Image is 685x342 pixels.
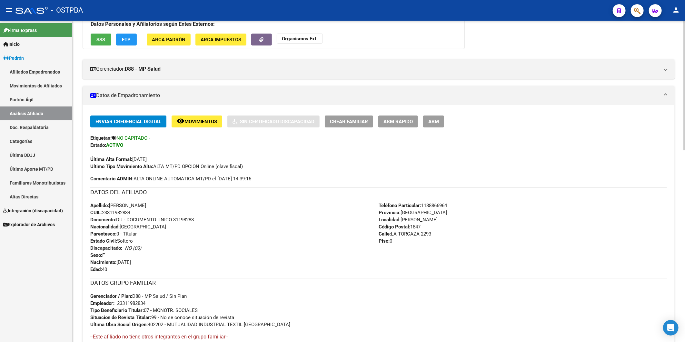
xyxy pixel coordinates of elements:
span: [DATE] [90,156,147,162]
button: ARCA Padrón [147,34,191,45]
strong: Nacimiento: [90,259,116,265]
strong: Última Alta Formal: [90,156,132,162]
span: [PERSON_NAME] [90,203,146,208]
span: Movimientos [184,119,217,125]
mat-panel-title: Gerenciador: [90,65,659,73]
button: Movimientos [172,116,222,127]
span: Crear Familiar [330,119,368,125]
span: Inicio [3,41,20,48]
button: Crear Familiar [325,116,373,127]
mat-icon: menu [5,6,13,14]
mat-icon: remove_red_eye [177,117,184,125]
button: Sin Certificado Discapacidad [227,116,320,127]
strong: Comentario ADMIN: [90,176,134,182]
span: [GEOGRAPHIC_DATA] [90,224,166,230]
span: F [90,252,105,258]
span: 0 [379,238,392,244]
span: 40 [90,267,107,272]
span: Explorador de Archivos [3,221,55,228]
span: Integración (discapacidad) [3,207,63,214]
strong: Documento: [90,217,116,223]
span: [PERSON_NAME] [379,217,438,223]
strong: Gerenciador / Plan: [90,293,132,299]
span: - OSTPBA [51,3,83,17]
span: 23311982834 [90,210,130,216]
span: Firma Express [3,27,37,34]
span: LA TORCAZA 2293 [379,231,431,237]
span: Sin Certificado Discapacidad [240,119,314,125]
mat-expansion-panel-header: Gerenciador:D88 - MP Salud [83,59,675,79]
button: FTP [116,34,137,45]
mat-expansion-panel-header: Datos de Empadronamiento [83,86,675,105]
strong: Sexo: [90,252,102,258]
span: Padrón [3,55,24,62]
strong: D88 - MP Salud [125,65,161,73]
strong: Parentesco: [90,231,116,237]
strong: Situacion de Revista Titular: [90,315,151,320]
strong: Edad: [90,267,102,272]
strong: Ultima Obra Social Origen: [90,322,148,327]
strong: Ultimo Tipo Movimiento Alta: [90,164,153,169]
strong: Provincia: [379,210,401,216]
span: 07 - MONOTR. SOCIALES [90,307,198,313]
mat-panel-title: Datos de Empadronamiento [90,92,659,99]
span: 1847 [379,224,421,230]
span: ABM Rápido [383,119,413,125]
span: [DATE] [90,259,131,265]
strong: Código Postal: [379,224,410,230]
span: 99 - No se conoce situación de revista [90,315,234,320]
mat-icon: person [672,6,680,14]
strong: Calle: [379,231,391,237]
button: Organismos Ext. [277,34,323,44]
strong: Empleador: [90,300,114,306]
button: ABM Rápido [378,116,418,127]
i: NO (00) [125,245,141,251]
span: Soltero [90,238,133,244]
span: 0 - Titular [90,231,137,237]
strong: Estado: [90,142,106,148]
strong: Etiquetas: [90,135,112,141]
div: 23311982834 [117,300,145,307]
strong: Tipo Beneficiario Titular: [90,307,144,313]
div: Open Intercom Messenger [663,320,679,336]
span: ABM [428,119,439,125]
strong: Apellido: [90,203,109,208]
span: 1138866964 [379,203,447,208]
span: DU - DOCUMENTO UNICO 31198283 [90,217,194,223]
strong: Piso: [379,238,390,244]
strong: ACTIVO [106,142,123,148]
h3: DATOS DEL AFILIADO [90,188,667,197]
button: Enviar Credencial Digital [90,116,166,127]
span: FTP [122,37,131,43]
span: ARCA Impuestos [201,37,241,43]
button: SSS [91,34,111,45]
span: [GEOGRAPHIC_DATA] [379,210,447,216]
span: ALTA ONLINE AUTOMATICA MT/PD el [DATE] 14:39:16 [90,175,251,182]
span: NO CAPITADO - [116,135,150,141]
strong: Estado Civil: [90,238,117,244]
strong: CUIL: [90,210,102,216]
strong: Discapacitado: [90,245,122,251]
h3: Datos Personales y Afiliatorios según Entes Externos: [91,20,457,29]
span: ARCA Padrón [152,37,185,43]
h3: DATOS GRUPO FAMILIAR [90,278,667,287]
span: D88 - MP Salud / Sin Plan [90,293,187,299]
span: Enviar Credencial Digital [95,119,161,125]
strong: Localidad: [379,217,401,223]
strong: Organismos Ext. [282,36,318,42]
h4: --Este afiliado no tiene otros integrantes en el grupo familiar-- [90,333,667,340]
button: ABM [423,116,444,127]
button: ARCA Impuestos [195,34,246,45]
strong: Teléfono Particular: [379,203,421,208]
span: 402202 - MUTUALIDAD INDUSTRIAL TEXTIL [GEOGRAPHIC_DATA] [90,322,290,327]
strong: Nacionalidad: [90,224,120,230]
span: SSS [97,37,105,43]
span: ALTA MT/PD OPCION Online (clave fiscal) [90,164,243,169]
